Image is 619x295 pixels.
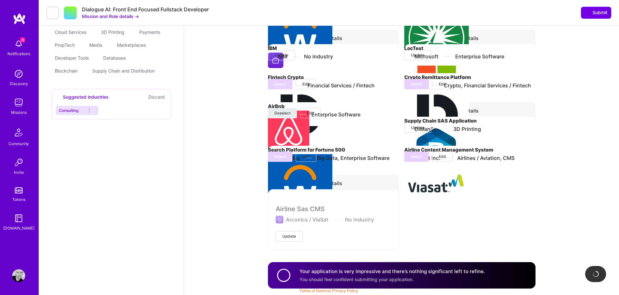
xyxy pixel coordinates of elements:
[411,125,425,131] span: Update
[300,268,485,275] h4: Your application is very impressive and there’s nothing significant left to refine.
[52,66,86,76] div: Blockchain
[307,110,314,116] span: Edit
[12,156,25,169] img: Invite
[432,79,453,89] button: Edit
[268,30,399,49] div: To select, add missing details
[302,154,309,160] span: Edit
[12,196,25,203] div: Tokens
[50,10,55,15] i: icon LeftArrowDark
[105,44,108,46] i: icon Close
[52,27,95,37] div: Cloud Services
[332,288,358,293] a: Privacy Policy
[415,53,504,60] div: Microsoft Enterprise Software
[282,233,296,239] span: Update
[404,6,469,70] img: Company logo
[585,9,607,16] span: Submit
[404,125,469,190] img: Company logo
[278,154,389,162] div: Workday Big Data, Enterprise Software
[56,94,60,99] i: icon SuggestedTeams
[78,44,80,46] i: icon Close
[56,93,109,100] div: Suggested industries
[86,40,111,50] div: Media
[300,108,321,118] button: Edit
[10,80,28,87] div: Discovery
[300,277,414,282] span: You should feel confident submitting your application.
[7,50,30,57] div: Notifications
[404,123,431,133] button: Update
[302,81,309,87] span: Edit
[439,154,446,160] span: Edit
[268,3,332,67] img: Company logo
[92,57,94,59] i: icon Close
[593,271,599,277] img: loading
[292,56,299,57] img: divider
[11,109,27,116] div: Missions
[415,154,515,162] div: Viasat Inc. Airlines / Aviation, CMS
[12,67,25,80] img: discovery
[404,82,469,146] img: Company logo
[268,102,399,111] h4: AirBnb
[415,82,531,89] div: Bitso Crypto, Financial Services / Fintech
[8,140,29,147] div: Community
[81,70,83,72] i: icon Close
[158,70,160,72] i: icon Close
[98,27,133,37] div: 3D Printing
[12,269,25,282] img: User Avatar
[13,13,26,25] img: logo
[39,276,619,292] div: © 2025 ATeams Inc., All rights reserved.
[59,108,78,113] span: Consulting
[268,73,399,82] h4: Fintech Crypto
[275,52,288,58] span: Update
[89,31,92,34] i: icon Close
[163,31,166,34] i: icon Close
[432,152,453,162] button: Edit
[268,108,297,118] button: Deselect
[149,44,151,46] i: icon Close
[3,225,34,231] div: [DOMAIN_NAME]
[415,125,481,133] div: DiManEx 3D Printing
[268,154,332,219] img: Company logo
[296,152,316,162] button: Edit
[439,81,446,87] span: Edit
[404,73,535,82] h4: Crypto Remittance Platform
[276,231,303,241] button: Update
[296,79,316,89] button: Edit
[12,96,25,109] img: teamwork
[82,13,139,20] button: Mission and Role details →
[585,10,590,15] i: icon SendLight
[12,212,25,225] img: guide book
[89,66,163,76] div: Supply Chain and Distribution
[82,108,87,113] i: Accept
[127,31,130,34] i: icon Close
[404,146,535,154] h4: Airline Content Management System
[268,50,295,60] button: Update
[15,187,23,193] img: tokens
[11,125,26,140] img: Community
[404,117,535,125] h4: Supply Chain SAS Application
[404,154,469,219] img: Company logo
[404,30,535,49] div: To select, add missing details
[92,108,96,113] i: Reject
[100,53,134,63] div: Databases
[52,40,84,50] div: PropTech
[300,288,358,293] span: |
[278,82,375,89] div: Bitso Financial Services / Fintech
[404,50,431,60] button: Update
[268,111,309,152] img: Company logo
[274,110,290,116] span: Deselect
[404,53,469,117] img: Company logo
[146,93,167,101] button: Discard
[404,44,535,53] h4: LocTest
[444,56,450,57] img: divider
[411,52,425,58] span: Update
[52,53,97,63] div: Developer Tools
[14,169,24,176] div: Invite
[404,102,535,121] div: To select, add missing details
[300,288,330,293] a: Terms of Service
[12,37,25,50] img: bell
[82,6,209,13] div: Dialogue AI: Front End Focused Fullstack Developer
[268,44,399,53] h4: IBM
[268,53,283,68] img: Company logo
[11,269,27,282] a: User Avatar
[278,53,333,60] div: IBM No industry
